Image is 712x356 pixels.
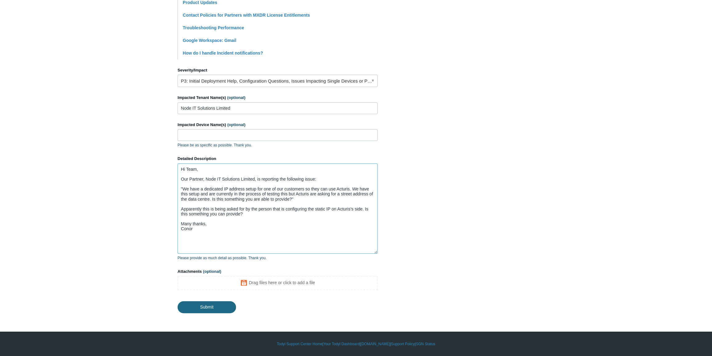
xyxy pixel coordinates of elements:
[183,38,236,43] a: Google Workspace: Gmail
[178,142,378,148] p: Please be as specific as possible. Thank you.
[178,122,378,128] label: Impacted Device Name(s)
[178,75,378,87] a: P3: Initial Deployment Help, Configuration Questions, Issues Impacting Single Devices or Past Out...
[183,25,244,30] a: Troubleshooting Performance
[203,269,221,274] span: (optional)
[178,95,378,101] label: Impacted Tenant Name(s)
[277,341,322,347] a: Todyl Support Center Home
[178,255,378,261] p: Please provide as much detail as possible. Thank you.
[323,341,359,347] a: Your Todyl Dashboard
[178,156,378,162] label: Detailed Description
[183,13,310,18] a: Contact Policies for Partners with MXDR License Entitlements
[178,301,236,313] input: Submit
[227,122,246,127] span: (optional)
[360,341,390,347] a: [DOMAIN_NAME]
[178,341,534,347] div: | | | |
[178,268,378,275] label: Attachments
[183,51,263,55] a: How do I handle Incident notifications?
[227,95,245,100] span: (optional)
[391,341,415,347] a: Support Policy
[178,67,378,73] label: Severity/Impact
[416,341,435,347] a: SGN Status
